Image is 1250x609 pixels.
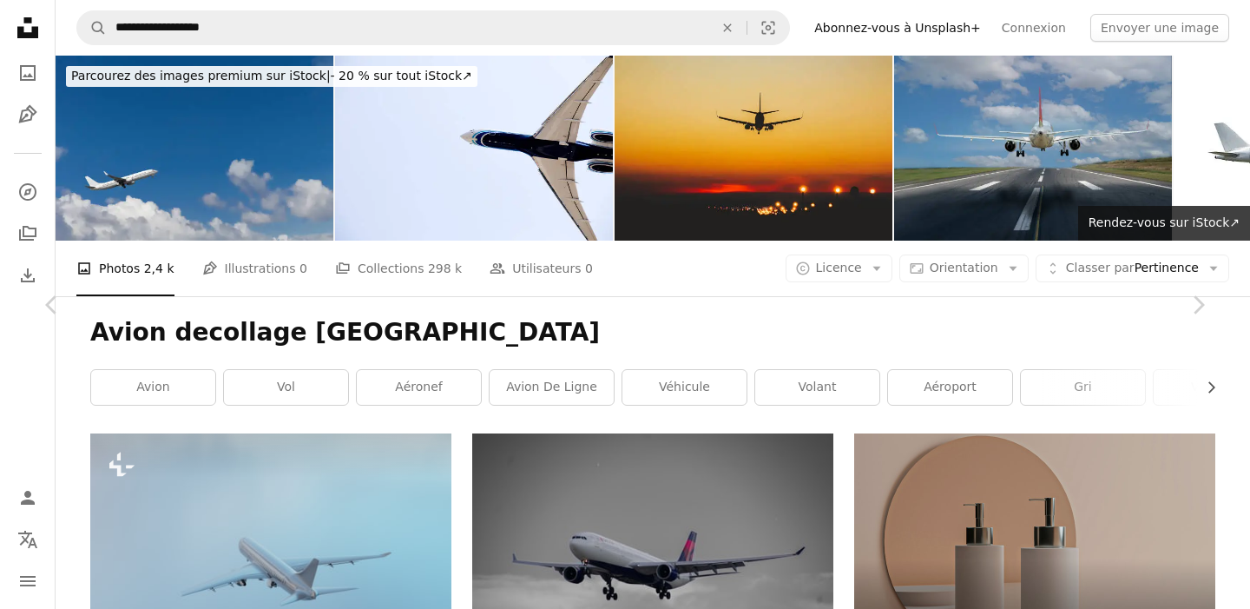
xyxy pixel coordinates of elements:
[472,546,833,561] a: Un gros avion de ligne volant dans un ciel nuageux
[10,522,45,557] button: Langue
[91,370,215,405] a: avion
[490,370,614,405] a: avion de ligne
[335,241,462,296] a: Collections 298 k
[1090,14,1229,42] button: Envoyer une image
[991,14,1076,42] a: Connexion
[816,261,862,275] span: Licence
[894,56,1172,241] img: Avion de passagers atterrissant.
[90,317,1215,348] h1: Avion decollage [GEOGRAPHIC_DATA]
[1021,370,1145,405] a: gri
[622,370,747,405] a: véhicule
[428,259,462,278] span: 298 k
[90,536,451,552] a: Un gros avion de ligne volant dans un ciel bleu
[1146,222,1250,388] a: Suivant
[299,259,307,278] span: 0
[56,56,333,241] img: Avion de passager sur le fond de ciel bleu et nuages blancs en atterrissant à l’aéroport.
[77,11,107,44] button: Rechercher sur Unsplash
[490,241,593,296] a: Utilisateurs 0
[10,175,45,209] a: Explorer
[10,56,45,90] a: Photos
[888,370,1012,405] a: aéroport
[224,370,348,405] a: vol
[66,66,477,87] div: - 20 % sur tout iStock ↗
[202,241,307,296] a: Illustrations 0
[1078,206,1250,241] a: Rendez-vous sur iStock↗
[615,56,892,241] img: Airplane landing on the runway during sunset and night
[786,255,892,282] button: Licence
[755,370,879,405] a: volant
[71,69,331,83] span: Parcourez des images premium sur iStock |
[1066,261,1135,275] span: Classer par
[10,480,45,515] a: Connexion / S’inscrire
[708,11,747,44] button: Effacer
[1089,215,1240,229] span: Rendez-vous sur iStock ↗
[76,10,790,45] form: Rechercher des visuels sur tout le site
[585,259,593,278] span: 0
[10,216,45,251] a: Collections
[10,564,45,599] button: Menu
[357,370,481,405] a: aéronef
[804,14,991,42] a: Abonnez-vous à Unsplash+
[930,261,998,275] span: Orientation
[335,56,613,241] img: Petit avion de ligne au décollage au-dessus de nos têtes
[1066,260,1199,277] span: Pertinence
[899,255,1029,282] button: Orientation
[10,97,45,132] a: Illustrations
[1036,255,1229,282] button: Classer parPertinence
[747,11,789,44] button: Recherche de visuels
[56,56,488,97] a: Parcourez des images premium sur iStock|- 20 % sur tout iStock↗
